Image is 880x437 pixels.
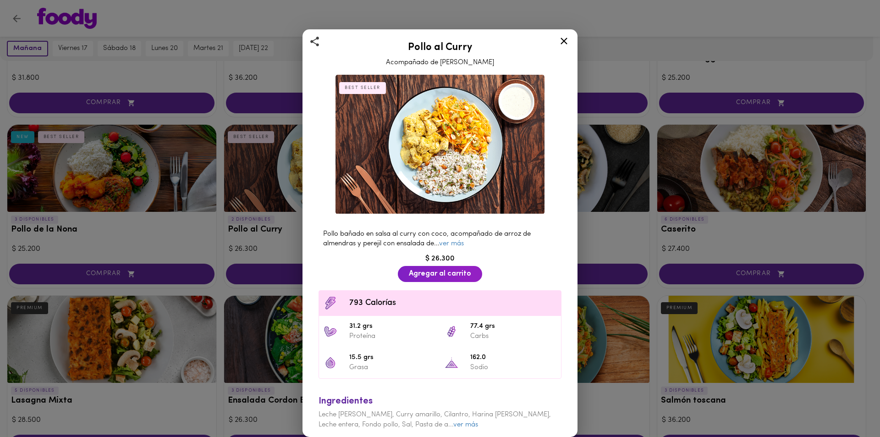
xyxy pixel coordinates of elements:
span: 77.4 grs [470,321,556,332]
img: 15.5 grs Grasa [324,356,337,370]
p: Proteína [349,332,435,341]
div: BEST SELLER [339,82,386,94]
div: $ 26.300 [314,254,566,264]
img: 31.2 grs Proteína [324,325,337,338]
p: Carbs [470,332,556,341]
div: Ingredientes [319,395,561,408]
a: ver más [453,421,478,428]
p: Grasa [349,363,435,372]
span: 15.5 grs [349,353,435,363]
span: 793 Calorías [349,297,556,310]
a: ver más [439,240,464,247]
span: 162.0 [470,353,556,363]
iframe: Messagebird Livechat Widget [827,384,871,428]
img: Pollo al Curry [335,75,544,214]
p: Sodio [470,363,556,372]
h2: Pollo al Curry [314,42,566,53]
span: Agregar al carrito [409,270,471,278]
span: Pollo bañado en salsa al curry con coco, acompañado de arroz de almendras y perejil con ensalada ... [323,231,531,247]
span: Acompañado de [PERSON_NAME] [386,59,494,66]
span: Leche [PERSON_NAME], Curry amarillo, Cilantro, Harina [PERSON_NAME], Leche entera, Fondo pollo, S... [319,411,551,428]
img: Contenido calórico [324,296,337,310]
span: 31.2 grs [349,321,435,332]
img: 77.4 grs Carbs [445,325,458,338]
img: 162.0 Sodio [445,356,458,370]
button: Agregar al carrito [398,266,482,282]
